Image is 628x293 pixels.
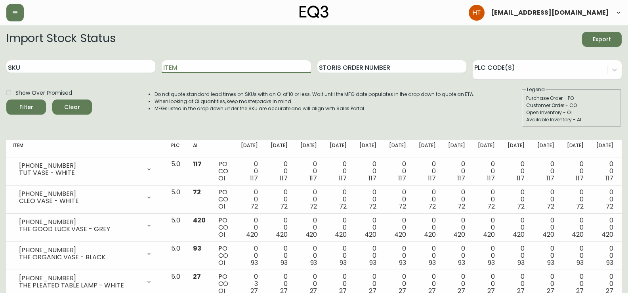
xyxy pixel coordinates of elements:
th: [DATE] [235,140,264,157]
span: 420 [365,230,376,239]
span: 93 [488,258,495,267]
div: Customer Order - CO [526,102,617,109]
div: 0 0 [330,161,347,182]
div: 0 0 [330,245,347,266]
div: [PHONE_NUMBER]THE ORGANIC VASE - BLACK [13,245,158,262]
div: 0 0 [389,245,406,266]
div: [PHONE_NUMBER] [19,162,141,169]
div: TUT VASE - WHITE [19,169,141,176]
div: 0 0 [241,217,258,238]
th: Item [6,140,165,157]
div: 0 0 [537,161,554,182]
div: 0 0 [508,217,525,238]
th: [DATE] [294,140,324,157]
span: 93 [547,258,554,267]
div: 0 0 [596,189,613,210]
div: 0 0 [478,161,495,182]
span: 420 [483,230,495,239]
li: MFGs listed in the drop down under the SKU are accurate and will align with Sales Portal. [155,105,475,112]
div: Purchase Order - PO [526,95,617,102]
span: 117 [546,174,554,183]
div: 0 0 [478,189,495,210]
span: 420 [453,230,465,239]
span: 93 [606,258,613,267]
span: 72 [399,202,406,211]
span: OI [218,230,225,239]
span: 93 [369,258,376,267]
td: 5.0 [165,242,187,270]
span: 420 [305,230,317,239]
div: 0 0 [389,189,406,210]
th: AI [187,140,212,157]
div: [PHONE_NUMBER]THE PLEATED TABLE LAMP - WHITE [13,273,158,291]
div: 0 0 [359,245,376,266]
div: 0 0 [419,245,436,266]
span: 420 [193,216,206,225]
div: Filter [19,102,33,112]
span: OI [218,258,225,267]
span: 93 [458,258,465,267]
div: 0 0 [300,189,317,210]
div: 0 0 [300,217,317,238]
span: Clear [59,102,86,112]
span: 72 [576,202,584,211]
div: 0 0 [330,217,347,238]
span: 93 [310,258,317,267]
span: 117 [517,174,525,183]
div: 0 0 [271,161,288,182]
td: 5.0 [165,157,187,186]
span: Export [588,34,615,44]
span: 72 [250,202,258,211]
span: 117 [309,174,317,183]
span: 117 [457,174,465,183]
li: Do not quote standard lead times on SKUs with an OI of 10 or less. Wait until the MFG date popula... [155,91,475,98]
span: 93 [251,258,258,267]
span: 72 [369,202,376,211]
div: PO CO [218,189,228,210]
td: 5.0 [165,186,187,214]
div: [PHONE_NUMBER] [19,190,141,197]
span: 420 [572,230,584,239]
div: 0 0 [271,217,288,238]
span: 117 [605,174,613,183]
div: [PHONE_NUMBER] [19,247,141,254]
div: 0 0 [596,161,613,182]
div: 0 0 [508,189,525,210]
div: CLEO VASE - WHITE [19,197,141,205]
span: 72 [310,202,317,211]
div: PO CO [218,245,228,266]
span: 117 [576,174,584,183]
th: [DATE] [412,140,442,157]
img: logo [300,6,329,18]
span: 93 [193,244,201,253]
span: 93 [517,258,525,267]
div: THE PLEATED TABLE LAMP - WHITE [19,282,141,289]
span: [EMAIL_ADDRESS][DOMAIN_NAME] [491,10,609,16]
div: 0 0 [508,245,525,266]
div: 0 0 [567,217,584,238]
span: 117 [280,174,288,183]
img: cadcaaaf975f2b29e0fd865e7cfaed0d [469,5,485,21]
button: Filter [6,100,46,115]
div: 0 0 [419,189,436,210]
button: Clear [52,100,92,115]
th: [DATE] [590,140,620,157]
div: 0 0 [567,189,584,210]
div: 0 0 [537,245,554,266]
span: 117 [428,174,436,183]
td: 5.0 [165,214,187,242]
span: 93 [576,258,584,267]
span: 72 [339,202,347,211]
span: 72 [458,202,465,211]
span: 420 [276,230,288,239]
span: 117 [250,174,258,183]
span: 117 [368,174,376,183]
div: Open Inventory - OI [526,109,617,116]
span: 93 [340,258,347,267]
span: OI [218,202,225,211]
div: [PHONE_NUMBER]CLEO VASE - WHITE [13,189,158,206]
div: PO CO [218,217,228,238]
li: When looking at OI quantities, keep masterpacks in mind. [155,98,475,105]
th: [DATE] [353,140,383,157]
th: [DATE] [323,140,353,157]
